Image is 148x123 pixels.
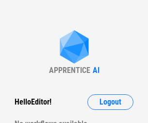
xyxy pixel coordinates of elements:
div: AI [93,66,99,75]
img: Apprentice AI [55,30,94,66]
div: APPRENTICE [49,66,90,75]
span: Logout [99,98,121,106]
button: Logout [87,94,133,110]
div: Hello Editor ! [15,94,51,110]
